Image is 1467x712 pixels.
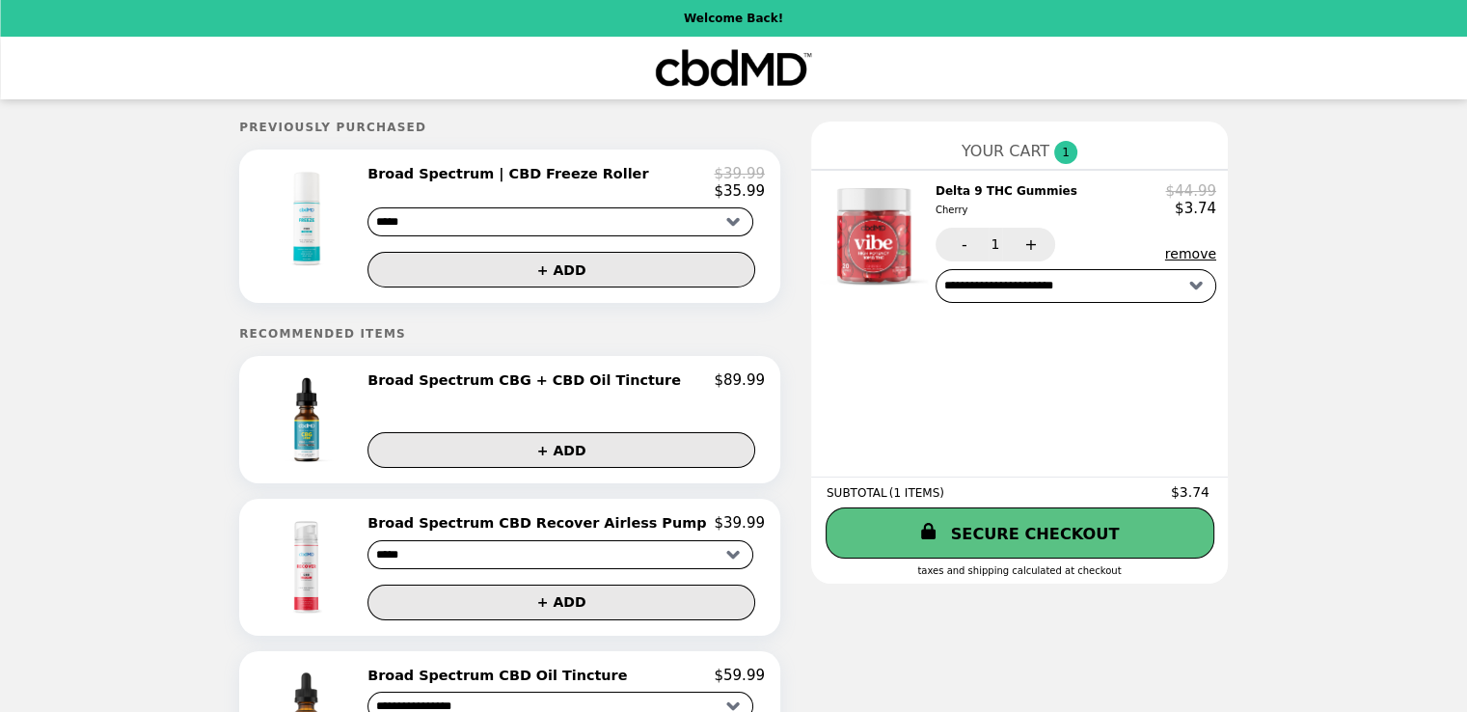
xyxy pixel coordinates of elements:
[936,202,1077,219] div: Cherry
[827,486,889,500] span: SUBTOTAL
[367,540,753,569] select: Select a product variant
[827,565,1212,576] div: Taxes and Shipping calculated at checkout
[654,48,813,88] img: Brand Logo
[1175,200,1216,217] p: $3.74
[239,327,780,341] h5: Recommended Items
[1165,246,1216,261] button: remove
[258,371,360,468] img: Broad Spectrum CBG + CBD Oil Tincture
[936,228,989,261] button: -
[367,667,635,684] h2: Broad Spectrum CBD Oil Tincture
[1171,484,1212,500] span: $3.74
[367,371,689,389] h2: Broad Spectrum CBG + CBD Oil Tincture
[684,12,783,25] p: Welcome Back!
[367,252,755,288] button: + ADD
[936,182,1085,220] h2: Delta 9 THC Gummies
[254,514,364,619] img: Broad Spectrum CBD Recover Airless Pump
[714,371,765,389] p: $89.99
[1002,228,1055,261] button: +
[714,182,765,200] p: $35.99
[367,585,755,620] button: + ADD
[936,269,1216,303] select: Select a subscription option
[367,165,656,182] h2: Broad Spectrum | CBD Freeze Roller
[714,165,765,182] p: $39.99
[367,432,755,468] button: + ADD
[239,121,780,134] h5: Previously Purchased
[367,207,753,236] select: Select a product variant
[1054,141,1077,164] span: 1
[991,236,999,252] span: 1
[714,667,765,684] p: $59.99
[253,165,366,273] img: Broad Spectrum | CBD Freeze Roller
[367,514,714,532] h2: Broad Spectrum CBD Recover Airless Pump
[889,486,944,500] span: ( 1 ITEMS )
[1165,182,1216,200] p: $44.99
[820,182,933,290] img: Delta 9 THC Gummies
[714,514,765,532] p: $39.99
[826,507,1214,559] a: SECURE CHECKOUT
[962,142,1049,160] span: YOUR CART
